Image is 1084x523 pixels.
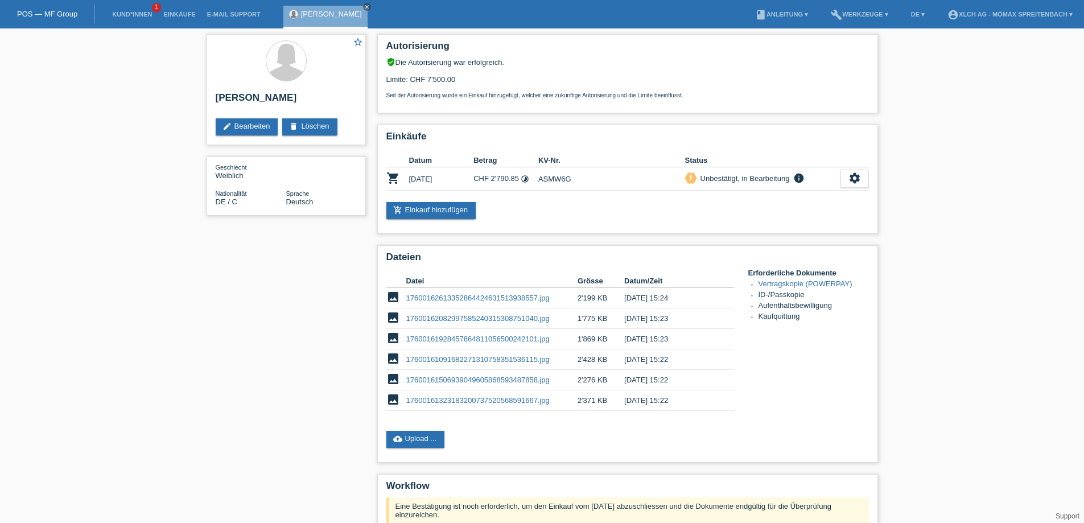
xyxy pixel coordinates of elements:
a: 17600162613352864424631513938557.jpg [406,294,550,302]
li: Aufenthaltsbewilligung [759,301,869,312]
i: cloud_upload [393,434,402,443]
i: Fixe Raten - Zinsübernahme durch Kunde (6 Raten) [521,175,529,183]
td: [DATE] 15:22 [624,370,718,390]
i: verified_user [386,57,395,67]
a: 17600161506939049605868593487858.jpg [406,376,550,384]
td: 1'775 KB [578,308,624,329]
td: [DATE] [409,167,474,191]
a: 17600162082997585240315308751040.jpg [406,314,550,323]
a: close [363,3,371,11]
li: Kaufquittung [759,312,869,323]
h2: Einkäufe [386,131,869,148]
i: edit [222,122,232,131]
td: ASMW6G [538,167,685,191]
a: 17600161091682271310758351536115.jpg [406,355,550,364]
a: POS — MF Group [17,10,77,18]
div: Limite: CHF 7'500.00 [386,67,869,98]
i: image [386,331,400,345]
i: image [386,352,400,365]
td: CHF 2'790.85 [473,167,538,191]
a: cloud_uploadUpload ... [386,431,445,448]
p: Seit der Autorisierung wurde ein Einkauf hinzugefügt, welcher eine zukünftige Autorisierung und d... [386,92,869,98]
td: 2'276 KB [578,370,624,390]
a: editBearbeiten [216,118,278,135]
td: 2'371 KB [578,390,624,411]
a: deleteLöschen [282,118,337,135]
td: 2'199 KB [578,288,624,308]
td: 2'428 KB [578,349,624,370]
a: E-Mail Support [201,11,266,18]
td: 1'869 KB [578,329,624,349]
span: Deutsch [286,197,314,206]
h2: [PERSON_NAME] [216,92,357,109]
span: Geschlecht [216,164,247,171]
i: settings [848,172,861,184]
i: close [364,4,370,10]
i: build [831,9,842,20]
h2: Workflow [386,480,869,497]
a: 17600161928457864811056500242101.jpg [406,335,550,343]
td: [DATE] 15:22 [624,349,718,370]
a: Vertragskopie (POWERPAY) [759,279,852,288]
span: Sprache [286,190,310,197]
a: [PERSON_NAME] [301,10,362,18]
a: Einkäufe [158,11,201,18]
th: Datum/Zeit [624,274,718,288]
span: 1 [152,3,161,13]
a: Support [1056,512,1079,520]
i: image [386,393,400,406]
i: info [792,172,806,184]
th: KV-Nr. [538,154,685,167]
i: image [386,311,400,324]
a: buildWerkzeuge ▾ [825,11,894,18]
th: Status [685,154,840,167]
div: Unbestätigt, in Bearbeitung [697,172,790,184]
div: Die Autorisierung war erfolgreich. [386,57,869,67]
th: Betrag [473,154,538,167]
a: Kund*innen [106,11,158,18]
td: [DATE] 15:22 [624,390,718,411]
li: ID-/Passkopie [759,290,869,301]
th: Datei [406,274,578,288]
h2: Dateien [386,252,869,269]
i: priority_high [687,174,695,182]
i: image [386,290,400,304]
i: account_circle [947,9,959,20]
td: [DATE] 15:23 [624,308,718,329]
i: star_border [353,37,363,47]
i: POSP00028505 [386,171,400,185]
a: add_shopping_cartEinkauf hinzufügen [386,202,476,219]
a: DE ▾ [905,11,930,18]
th: Datum [409,154,474,167]
td: [DATE] 15:23 [624,329,718,349]
a: bookAnleitung ▾ [749,11,814,18]
i: delete [289,122,298,131]
a: star_border [353,37,363,49]
h2: Autorisierung [386,40,869,57]
a: account_circleXLCH AG - Mömax Spreitenbach ▾ [942,11,1078,18]
i: image [386,372,400,386]
h4: Erforderliche Dokumente [748,269,869,277]
a: 17600161323183200737520568591667.jpg [406,396,550,405]
i: add_shopping_cart [393,205,402,215]
td: [DATE] 15:24 [624,288,718,308]
i: book [755,9,766,20]
span: Deutschland / C / 01.11.2011 [216,197,237,206]
th: Grösse [578,274,624,288]
div: Weiblich [216,163,286,180]
span: Nationalität [216,190,247,197]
